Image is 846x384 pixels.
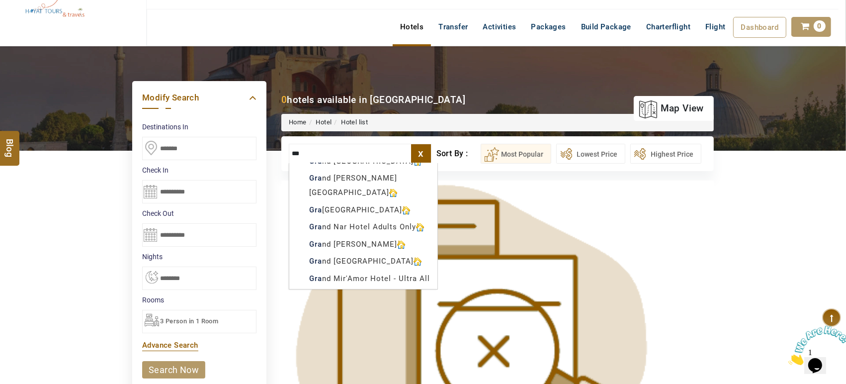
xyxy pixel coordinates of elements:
div: nd [GEOGRAPHIC_DATA] [289,254,437,269]
b: 0 [281,94,287,105]
span: Charterflight [646,22,690,31]
a: Charterflight [639,17,698,37]
b: Gra [309,257,322,266]
button: Highest Price [630,144,701,164]
div: nd Mir'Amor Hotel - Ultra All Inclusive [289,272,437,300]
a: Packages [524,17,574,37]
div: Sort By : [436,144,481,164]
img: hotelicon.PNG [397,241,405,249]
b: Gra [309,174,322,183]
img: Chat attention grabber [4,4,66,43]
a: Build Package [574,17,639,37]
img: hotelicon.PNG [402,206,410,214]
iframe: chat widget [784,322,846,369]
img: hotelicon.PNG [389,189,397,197]
a: Advance Search [142,341,198,350]
span: 3 Person in 1 Room [160,317,218,325]
button: Lowest Price [556,144,625,164]
label: x [411,144,431,163]
a: search now [142,361,205,379]
div: nd [PERSON_NAME] [289,237,437,252]
span: 0 [814,20,826,32]
a: Flight [698,17,733,37]
label: Rooms [142,295,256,305]
b: Gra [309,222,322,231]
div: hotels available in [GEOGRAPHIC_DATA] [281,93,465,106]
div: nd [PERSON_NAME][GEOGRAPHIC_DATA] [289,171,437,200]
span: Dashboard [741,23,779,32]
span: Blog [3,139,16,147]
a: map view [639,97,704,119]
a: Hotel [316,118,332,126]
a: Hotels [393,17,431,37]
div: nd Nar Hotel Adults Only [289,220,437,234]
a: Modify Search [142,91,256,104]
a: 0 [791,17,831,37]
b: Gra [309,240,322,249]
span: 1 [4,4,8,12]
label: Destinations In [142,122,256,132]
a: Home [289,118,307,126]
span: Flight [705,22,725,31]
b: Gra [309,205,322,214]
img: hotelicon.PNG [416,223,424,231]
a: Activities [476,17,524,37]
img: hotelicon.PNG [414,258,422,266]
label: Check In [142,165,256,175]
b: Gra [309,157,322,166]
div: [GEOGRAPHIC_DATA] [289,203,437,217]
label: Check Out [142,208,256,218]
b: Gra [309,274,322,283]
label: nights [142,252,256,262]
a: Transfer [431,17,475,37]
li: Hotel list [332,118,368,127]
button: Most Popular [481,144,551,164]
